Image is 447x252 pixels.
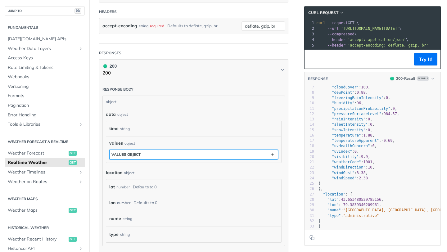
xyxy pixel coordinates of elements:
[318,106,397,111] span: : ,
[305,208,314,213] div: 30
[305,154,314,160] div: 20
[5,82,85,91] a: Versioning
[318,149,359,154] span: : ,
[109,140,123,146] span: values
[318,90,368,95] span: : ,
[305,192,314,197] div: 27
[167,21,218,30] div: Defaults to deflate, gzip, br
[111,152,141,157] div: values object
[305,170,314,176] div: 23
[318,197,384,202] span: : ,
[5,6,85,16] button: JUMP TO⌘/
[305,218,314,224] div: 32
[305,26,315,31] div: 2
[117,198,130,207] div: number
[106,169,122,176] span: location
[308,10,338,16] span: cURL Request
[74,8,81,14] span: ⌘/
[318,181,321,186] span: }
[8,55,83,61] span: Access Keys
[305,165,314,170] div: 22
[343,203,379,207] span: 79.3839340209961
[69,151,77,156] span: get
[5,206,85,215] a: Weather Mapsget
[150,21,164,30] div: required
[363,133,372,137] span: 1.88
[332,96,383,100] span: "freezingRainIntensity"
[5,44,85,53] a: Weather Data LayersShow subpages for Weather Data Layers
[117,112,128,117] div: object
[363,160,372,164] span: 1001
[386,96,388,100] span: 0
[305,213,314,218] div: 31
[8,46,77,52] span: Weather Data Layers
[110,150,278,159] button: values object
[8,121,77,128] span: Tools & Libraries
[102,21,137,30] label: accept-encoding
[392,106,395,111] span: 0
[306,10,346,16] button: cURL Request
[327,26,339,31] span: --url
[109,214,121,223] label: name
[417,76,429,81] span: Example
[5,158,85,167] a: Realtime Weatherget
[5,177,85,187] a: Weather on RoutesShow subpages for Weather on Routes
[109,182,115,191] label: lat
[305,149,314,154] div: 19
[5,63,85,72] a: Rate Limiting & Tokens
[305,122,314,127] div: 14
[69,160,77,165] span: get
[316,21,325,25] span: curl
[332,128,365,132] span: "snowIntensity"
[318,155,370,159] span: : ,
[109,198,115,207] label: lon
[357,90,366,95] span: 0.88
[280,67,285,72] svg: Chevron
[5,168,85,177] a: Weather TimelinesShow subpages for Weather Timelines
[305,95,314,101] div: 9
[327,38,345,42] span: --header
[327,197,339,202] span: "lat"
[332,133,361,137] span: "temperature"
[318,112,399,116] span: : ,
[372,144,374,148] span: 0
[8,207,67,214] span: Weather Maps
[332,117,365,121] span: "rainIntensity"
[414,53,437,65] button: Try It!
[384,138,393,143] span: 0.69
[103,96,283,108] div: object
[332,144,370,148] span: "uvHealthConcern"
[332,171,354,175] span: "windGust"
[332,112,381,116] span: "pressureSurfaceLevel"
[305,133,314,138] div: 16
[8,169,77,175] span: Weather Timelines
[5,72,85,82] a: Webhooks
[332,176,356,180] span: "windSpeed"
[348,38,406,42] span: 'accept: application/json'
[305,117,314,122] div: 13
[318,171,368,175] span: : ,
[69,208,77,213] span: get
[332,155,359,159] span: "visibility"
[387,75,437,82] button: 200200-ResultExample
[102,63,285,77] button: 200 200200
[305,106,314,111] div: 11
[318,117,372,121] span: : ,
[5,34,85,44] a: [DATE][DOMAIN_NAME] APIs
[341,197,381,202] span: 43.653480529785156
[318,187,323,191] span: },
[357,171,366,175] span: 3.38
[5,139,85,145] h2: Weather Forecast & realtime
[5,120,85,129] a: Tools & LibrariesShow subpages for Tools & Libraries
[318,133,375,137] span: : ,
[354,149,357,154] span: 0
[103,64,107,68] span: 200
[318,176,368,180] span: :
[106,111,116,118] span: data
[5,235,85,244] a: Weather Recent Historyget
[5,149,85,158] a: Weather Forecastget
[78,122,83,127] button: Show subpages for Tools & Libraries
[332,106,390,111] span: "precipitationProbability"
[323,192,345,196] span: "location"
[305,224,314,229] div: 33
